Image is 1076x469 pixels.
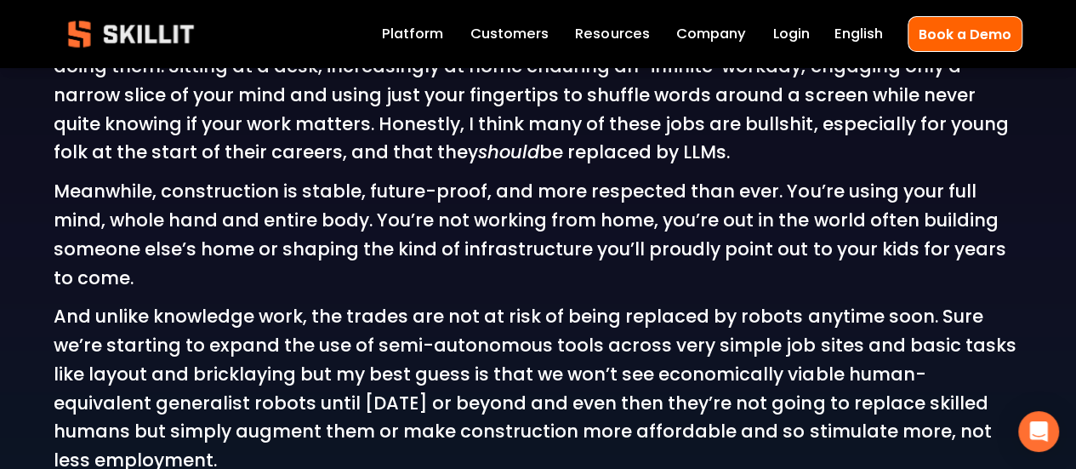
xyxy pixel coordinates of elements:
[575,22,649,46] a: folder dropdown
[54,9,208,60] img: Skillit
[478,140,539,164] em: should
[773,22,810,46] a: Login
[834,22,883,46] div: language picker
[470,22,549,46] a: Customers
[575,24,649,45] span: Resources
[908,16,1022,51] a: Book a Demo
[54,177,1022,292] p: Meanwhile, construction is stable, future-proof, and more respected than ever. You’re using your ...
[1018,411,1059,452] div: Open Intercom Messenger
[382,22,443,46] a: Platform
[676,22,746,46] a: Company
[834,24,883,45] span: English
